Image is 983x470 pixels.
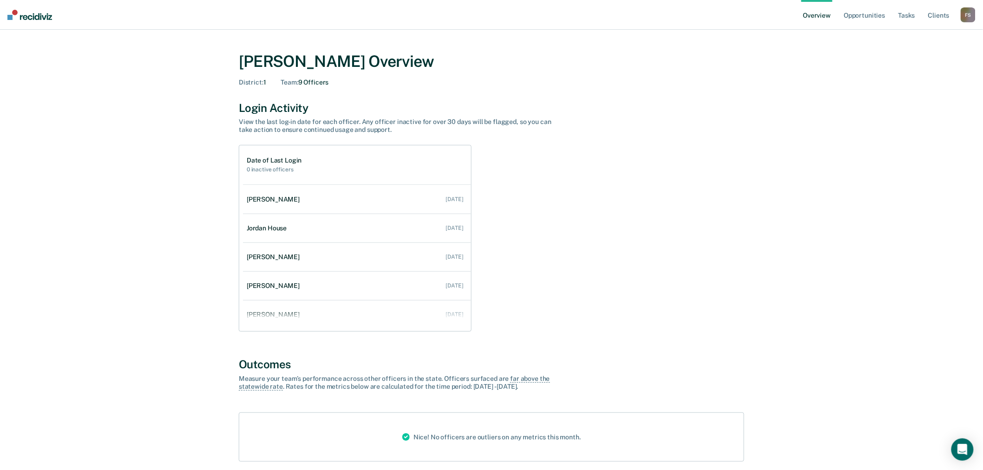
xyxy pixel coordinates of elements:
[243,301,471,328] a: [PERSON_NAME] [DATE]
[243,244,471,270] a: [PERSON_NAME] [DATE]
[446,282,464,289] div: [DATE]
[239,101,744,115] div: Login Activity
[243,273,471,299] a: [PERSON_NAME] [DATE]
[247,224,290,232] div: Jordan House
[247,157,301,164] h1: Date of Last Login
[247,282,303,290] div: [PERSON_NAME]
[446,254,464,260] div: [DATE]
[247,196,303,203] div: [PERSON_NAME]
[239,375,550,391] span: far above the statewide rate
[239,358,744,371] div: Outcomes
[243,186,471,213] a: [PERSON_NAME] [DATE]
[446,225,464,231] div: [DATE]
[281,78,329,86] div: 9 Officers
[446,311,464,318] div: [DATE]
[961,7,976,22] div: F S
[239,78,266,86] div: 1
[961,7,976,22] button: FS
[7,10,52,20] img: Recidiviz
[247,166,301,173] h2: 0 inactive officers
[446,196,464,202] div: [DATE]
[239,52,744,71] div: [PERSON_NAME] Overview
[247,253,303,261] div: [PERSON_NAME]
[239,78,263,86] span: District :
[239,375,564,391] div: Measure your team’s performance across other officer s in the state. Officer s surfaced are . Rat...
[395,413,588,461] div: Nice! No officers are outliers on any metrics this month.
[281,78,298,86] span: Team :
[239,118,564,134] div: View the last log-in date for each officer. Any officer inactive for over 30 days will be flagged...
[951,438,974,461] div: Open Intercom Messenger
[243,215,471,242] a: Jordan House [DATE]
[247,311,303,319] div: [PERSON_NAME]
